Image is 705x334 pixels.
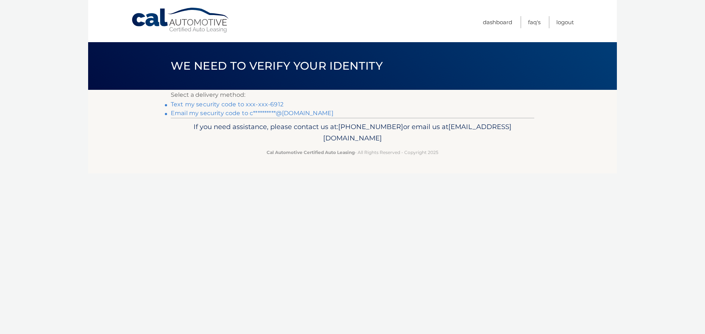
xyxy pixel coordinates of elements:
a: FAQ's [528,16,540,28]
a: Email my security code to c**********@[DOMAIN_NAME] [171,110,333,117]
span: We need to verify your identity [171,59,383,73]
p: - All Rights Reserved - Copyright 2025 [176,148,529,156]
a: Cal Automotive [131,7,230,33]
strong: Cal Automotive Certified Auto Leasing [267,150,355,155]
a: Logout [556,16,574,28]
a: Dashboard [483,16,512,28]
span: [PHONE_NUMBER] [338,122,403,131]
p: If you need assistance, please contact us at: or email us at [176,121,529,144]
p: Select a delivery method: [171,90,534,100]
a: Text my security code to xxx-xxx-6912 [171,101,283,108]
